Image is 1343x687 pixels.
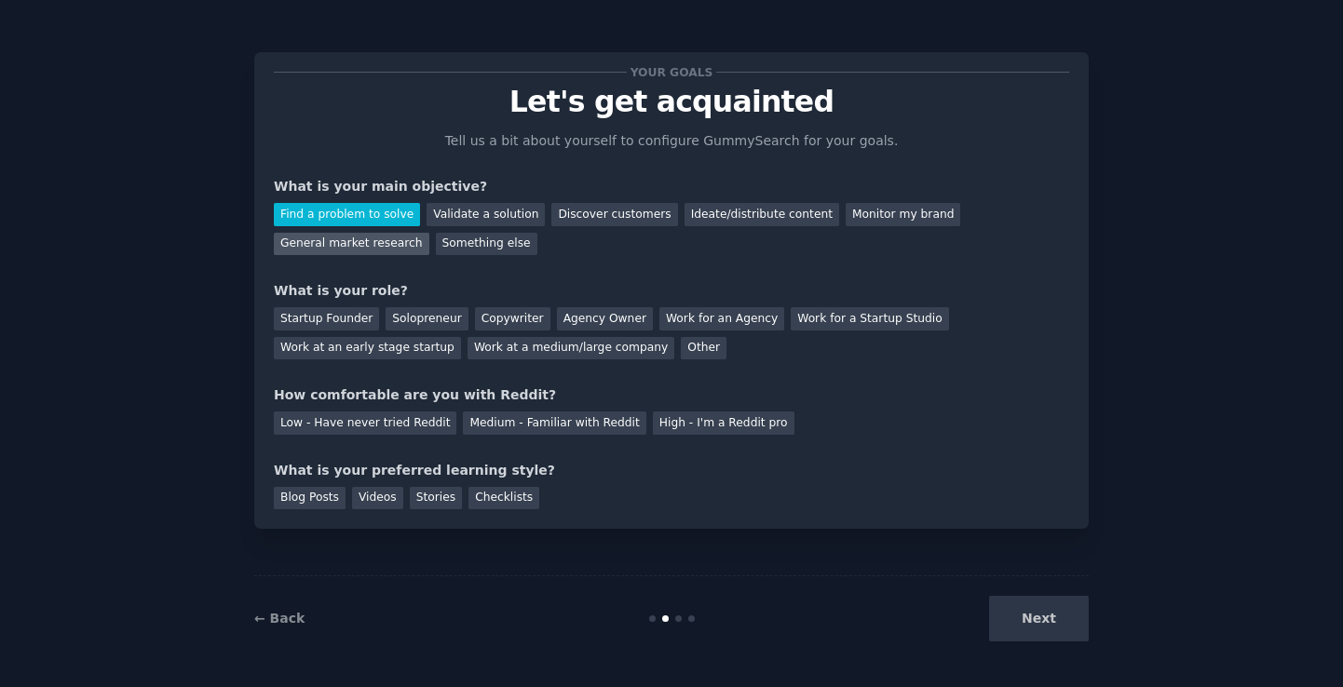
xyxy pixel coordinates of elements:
div: Work at an early stage startup [274,337,461,360]
div: Monitor my brand [846,203,960,226]
div: Checklists [468,487,539,510]
div: Work at a medium/large company [468,337,674,360]
div: Find a problem to solve [274,203,420,226]
p: Tell us a bit about yourself to configure GummySearch for your goals. [437,131,906,151]
div: Ideate/distribute content [685,203,839,226]
div: Other [681,337,726,360]
p: Let's get acquainted [274,86,1069,118]
div: Stories [410,487,462,510]
div: High - I'm a Reddit pro [653,411,794,435]
a: ← Back [254,611,305,626]
div: General market research [274,233,429,256]
div: Work for a Startup Studio [791,307,948,330]
div: What is your preferred learning style? [274,461,1069,480]
div: Startup Founder [274,307,379,330]
div: Medium - Familiar with Reddit [463,411,645,435]
div: Work for an Agency [659,307,784,330]
div: Videos [352,487,403,510]
div: Validate a solution [427,203,545,226]
div: Discover customers [551,203,677,226]
span: Your goals [627,62,716,82]
div: What is your main objective? [274,177,1069,196]
div: Copywriter [475,307,550,330]
div: Solopreneur [386,307,468,330]
div: How comfortable are you with Reddit? [274,385,1069,405]
div: Something else [436,233,537,256]
div: What is your role? [274,281,1069,301]
div: Agency Owner [557,307,653,330]
div: Low - Have never tried Reddit [274,411,456,435]
div: Blog Posts [274,487,346,510]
